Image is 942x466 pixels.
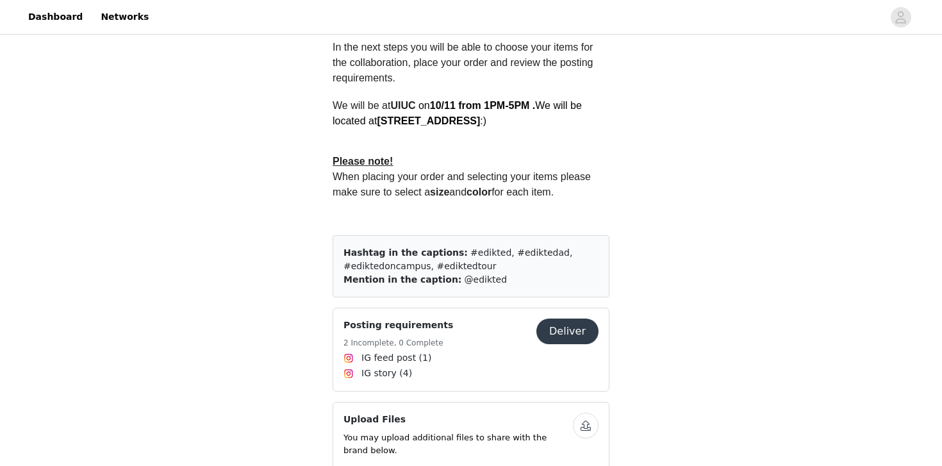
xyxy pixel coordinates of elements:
button: Deliver [536,319,599,344]
span: Mention in the caption: [343,274,461,285]
span: We will be located at :) [333,100,582,126]
h4: Upload Files [343,413,573,426]
strong: [STREET_ADDRESS] [377,115,480,126]
span: UIUC [390,100,415,111]
h4: Posting requirements [343,319,453,332]
div: avatar [895,7,907,28]
span: In the next steps you will be able to choose your items for the collaboration, place your order a... [333,42,596,83]
a: Networks [93,3,156,31]
strong: size [430,187,449,197]
span: IG story (4) [361,367,412,380]
span: on [333,100,582,126]
h5: 2 Incomplete, 0 Complete [343,337,453,349]
img: Instagram Icon [343,369,354,379]
span: We will be at [333,100,416,111]
p: You may upload additional files to share with the brand below. [343,431,573,456]
span: 10/11 from 1PM-5PM . [430,100,536,111]
span: When placing your order and selecting your items please make sure to select a and for each item. [333,171,593,197]
div: Posting requirements [333,308,609,392]
a: Dashboard [21,3,90,31]
span: IG feed post (1) [361,351,431,365]
span: Please note! [333,156,393,167]
img: Instagram Icon [343,353,354,363]
strong: color [467,187,492,197]
span: @edikted [465,274,508,285]
span: Hashtag in the captions: [343,247,468,258]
